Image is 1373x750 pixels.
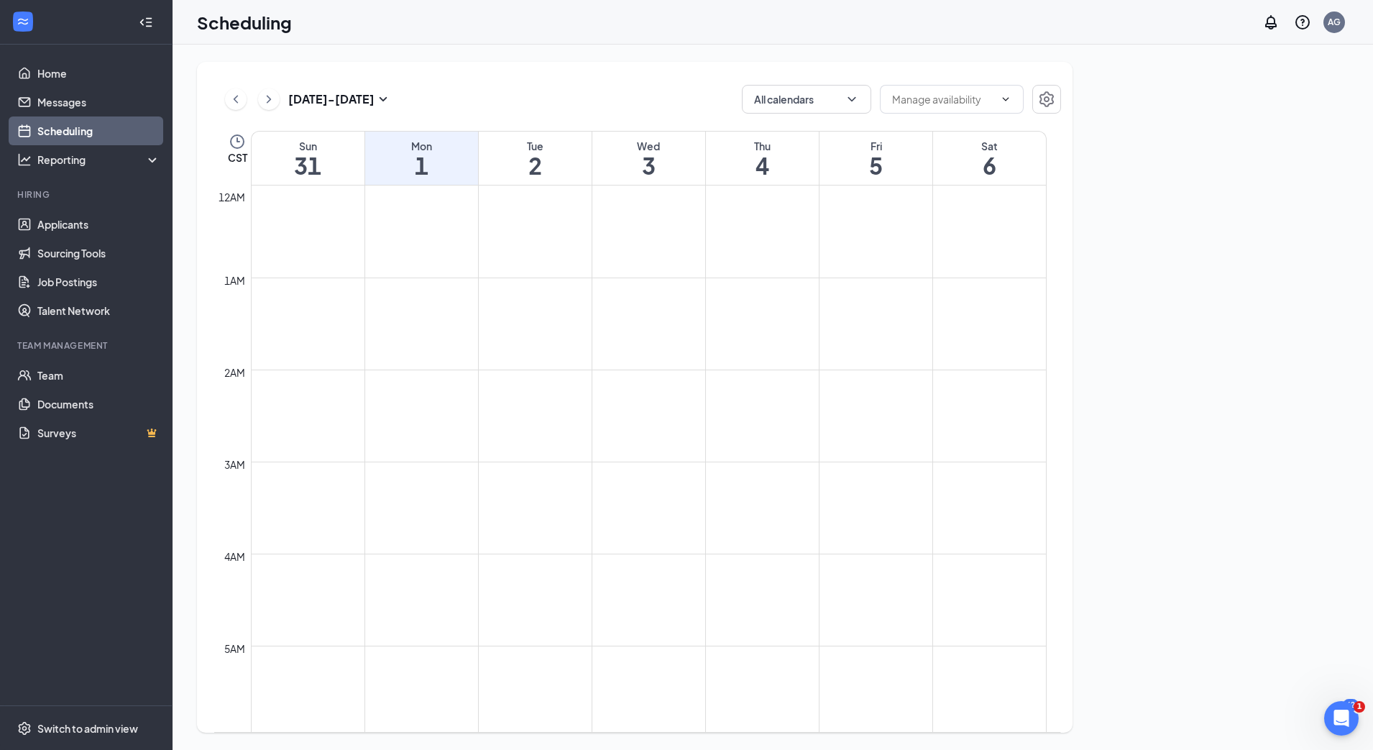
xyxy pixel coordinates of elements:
h3: [DATE] - [DATE] [288,91,375,107]
h1: 6 [933,153,1046,178]
svg: WorkstreamLogo [16,14,30,29]
h1: 1 [365,153,478,178]
div: 5am [221,641,248,657]
iframe: Intercom live chat [1324,701,1359,736]
a: Job Postings [37,267,160,296]
svg: ChevronLeft [229,91,243,108]
span: 1 [1354,701,1365,713]
div: Thu [706,139,819,153]
div: 2am [221,365,248,380]
div: 12am [216,189,248,205]
button: All calendarsChevronDown [742,85,871,114]
a: Team [37,361,160,390]
div: Wed [592,139,705,153]
svg: Analysis [17,152,32,167]
svg: Settings [1038,91,1055,108]
div: 4am [221,549,248,564]
svg: Settings [17,721,32,736]
h1: 31 [252,153,364,178]
a: September 4, 2025 [706,132,819,185]
a: SurveysCrown [37,419,160,447]
a: September 1, 2025 [365,132,478,185]
svg: Notifications [1262,14,1280,31]
h1: 2 [479,153,592,178]
a: Applicants [37,210,160,239]
div: 1am [221,273,248,288]
span: CST [228,150,247,165]
h1: 5 [819,153,932,178]
a: September 5, 2025 [819,132,932,185]
div: Team Management [17,339,157,352]
h1: Scheduling [197,10,292,35]
a: Sourcing Tools [37,239,160,267]
svg: ChevronDown [1000,93,1011,105]
div: 3am [221,457,248,472]
div: Fri [819,139,932,153]
a: Home [37,59,160,88]
div: Mon [365,139,478,153]
div: Sun [252,139,364,153]
button: ChevronRight [258,88,280,110]
div: AG [1328,16,1341,28]
svg: Collapse [139,15,153,29]
h1: 3 [592,153,705,178]
button: Settings [1032,85,1061,114]
a: September 3, 2025 [592,132,705,185]
div: Hiring [17,188,157,201]
button: ChevronLeft [225,88,247,110]
svg: ChevronRight [262,91,276,108]
a: August 31, 2025 [252,132,364,185]
div: Reporting [37,152,161,167]
a: Documents [37,390,160,419]
a: Messages [37,88,160,116]
svg: SmallChevronDown [375,91,392,108]
div: 62 [1343,699,1359,711]
svg: ChevronDown [845,92,859,106]
a: Scheduling [37,116,160,145]
a: September 6, 2025 [933,132,1046,185]
a: September 2, 2025 [479,132,592,185]
input: Manage availability [892,91,994,107]
h1: 4 [706,153,819,178]
svg: QuestionInfo [1294,14,1311,31]
svg: Clock [229,133,246,150]
div: Sat [933,139,1046,153]
div: Switch to admin view [37,721,138,736]
a: Talent Network [37,296,160,325]
div: Tue [479,139,592,153]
